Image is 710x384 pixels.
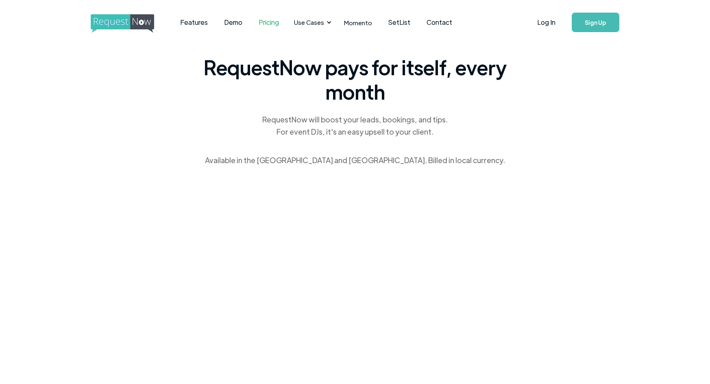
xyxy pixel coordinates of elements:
a: Contact [418,10,460,35]
span: RequestNow pays for itself, every month [200,55,510,104]
a: SetList [380,10,418,35]
a: Demo [216,10,250,35]
div: RequestNow will boost your leads, bookings, and tips. For event DJs, it's an easy upsell to your ... [261,113,449,138]
a: home [91,14,152,31]
a: Momento [336,11,380,35]
div: Use Cases [289,10,334,35]
a: Features [172,10,216,35]
a: Log In [529,8,564,37]
a: Pricing [250,10,287,35]
div: Available in the [GEOGRAPHIC_DATA] and [GEOGRAPHIC_DATA]. Billed in local currency. [205,154,505,166]
a: Sign Up [572,13,619,32]
div: Use Cases [294,18,324,27]
img: requestnow logo [91,14,169,33]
